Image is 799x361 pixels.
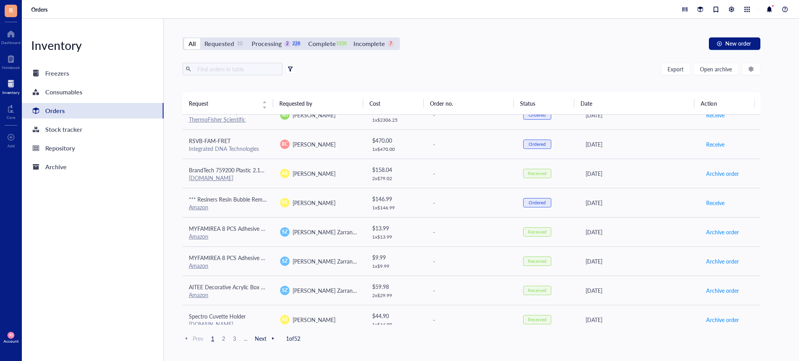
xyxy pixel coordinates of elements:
span: Archive order [706,315,739,324]
a: Archive [22,159,163,175]
a: Orders [31,6,49,13]
div: [DATE] [586,315,693,324]
span: Archive order [706,228,739,236]
td: - [426,188,517,217]
th: Cost [363,92,423,114]
span: Export [668,66,684,72]
div: - [433,169,511,178]
div: [DATE] [586,169,693,178]
div: $ 13.99 [372,224,420,232]
span: [PERSON_NAME] Zarrandikoetxea [293,257,376,265]
span: New order [725,40,751,46]
div: Notebook [2,65,20,70]
th: Order no. [424,92,514,114]
a: Core [7,103,15,120]
div: Received [528,317,547,323]
span: SZ [282,287,288,294]
div: All [188,38,196,49]
span: Open archive [700,66,732,72]
input: Find orders in table [194,63,279,75]
span: AR [282,316,288,323]
span: Prev [183,335,203,342]
a: Amazon [189,232,208,240]
button: Archive order [706,284,739,297]
div: Add [7,143,15,148]
span: Receive [706,198,724,207]
div: Received [528,258,547,264]
span: RSVB-FAM-FRET [189,137,231,145]
div: 1 x $ 44.90 [372,322,420,328]
div: $ 158.04 [372,165,420,174]
a: Freezers [22,65,163,81]
div: Stock tracker [45,124,82,135]
div: - [433,257,511,265]
button: Export [661,63,690,75]
span: [PERSON_NAME] [293,199,336,207]
th: Status [514,92,574,114]
span: [PERSON_NAME] [293,111,336,119]
button: Archive order [706,226,739,238]
button: Archive order [706,255,739,267]
span: [PERSON_NAME] Zarrandikoetxea [293,287,376,294]
div: - [433,198,511,207]
td: - [426,276,517,305]
div: [DATE] [586,286,693,295]
div: Received [528,229,547,235]
div: [DATE] [586,228,693,236]
div: 1038 [338,41,345,47]
div: 2 x $ 29.99 [372,292,420,299]
a: ThermoFisher Scientific [189,115,245,123]
a: Orders [22,103,163,119]
a: Repository [22,140,163,156]
div: - [433,111,511,119]
div: Complete [308,38,336,49]
div: Received [528,287,547,294]
span: R [9,5,13,15]
button: Open archive [693,63,739,75]
th: Request [183,92,273,114]
a: [DOMAIN_NAME] [189,320,233,328]
a: Dashboard [1,28,21,45]
div: Ordered [529,112,546,118]
div: 1 x $ 13.99 [372,234,420,240]
div: Orders [45,105,65,116]
div: Received [528,170,547,177]
button: Receive [706,109,725,121]
span: Archive order [706,286,739,295]
div: segmented control [183,37,400,50]
div: 1 x $ 146.99 [372,205,420,211]
td: - [426,246,517,276]
span: Receive [706,140,724,149]
td: - [426,159,517,188]
div: [DATE] [586,198,693,207]
div: 1 x $ 9.99 [372,263,420,269]
td: - [426,100,517,129]
span: 1 [208,335,217,342]
span: MYFAMIREA 8 PCS Adhesive Foam Padding Sheets Closed Cell Self Adhesive Sticky Foam Pads, 1/4" Thi... [189,254,685,262]
a: Amazon [189,291,208,299]
a: [DOMAIN_NAME] [189,174,233,182]
span: Request [189,99,257,108]
th: Requested by [273,92,364,114]
div: Requested [204,38,234,49]
button: Archive order [706,167,739,180]
div: Ordered [529,141,546,147]
span: [PERSON_NAME] Zarrandikoetxea [293,228,376,236]
a: Inventory [2,78,20,95]
div: 7 [387,41,394,47]
div: $ 59.98 [372,282,420,291]
div: Consumables [45,87,82,97]
div: 10 [236,41,243,47]
a: Amazon [189,262,208,269]
span: MYFAMIREA 8 PCS Adhesive Foam Padding Sheets Closed Cell Self Adhesive Sticky Foam Pads, 1/2" Thi... [189,225,685,232]
div: Ordered [529,200,546,206]
div: Incomplete [353,38,385,49]
div: 2 [284,41,291,47]
div: [DATE] [586,257,693,265]
span: *** Resiners Resin Bubble Remover Airless Pro, 3 Min Remove 99.99% Bubbles, 99kPa Vacuum Chamber ... [189,195,672,203]
div: - [433,228,511,236]
div: $ 470.00 [372,136,420,145]
span: BrandTech 759200 Plastic 2.1ml UV-Transparent Disposable Ultra-Micro UV-Cuvette [189,166,392,174]
td: - [426,305,517,334]
span: 3 [230,335,239,342]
